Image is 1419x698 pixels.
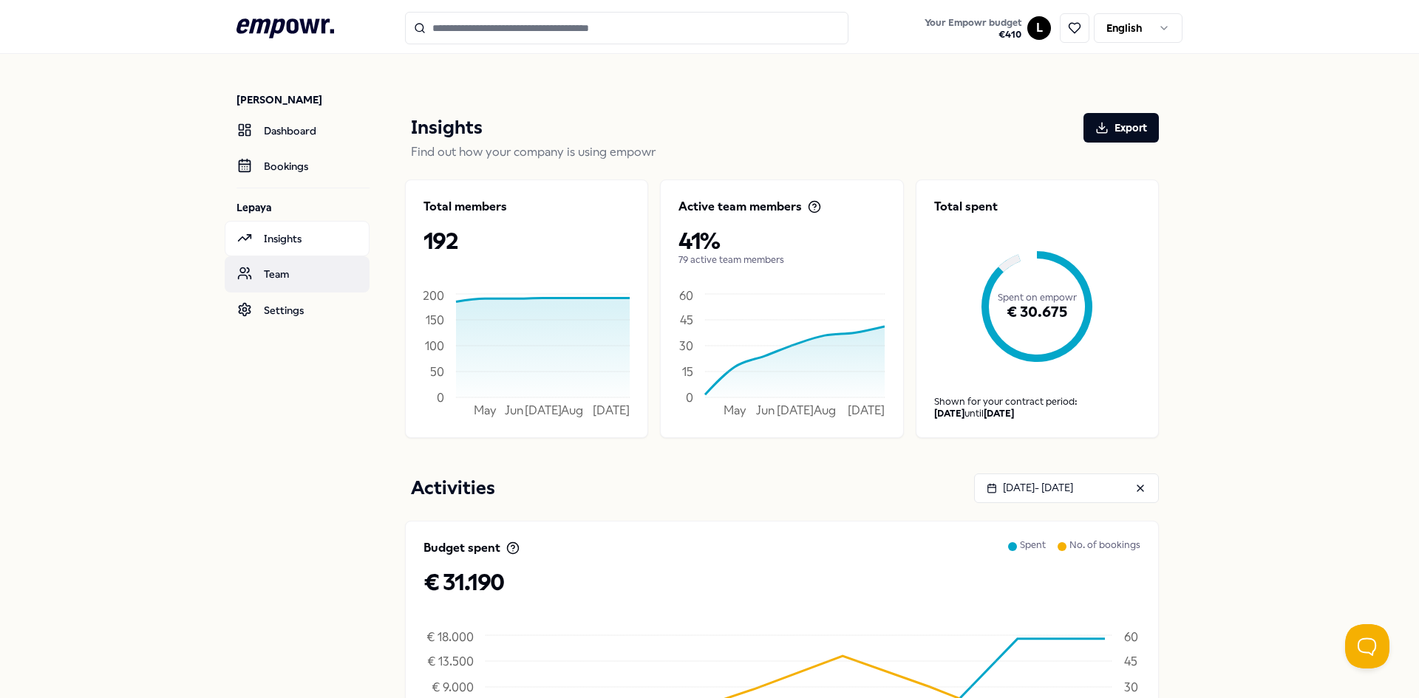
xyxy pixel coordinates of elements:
[426,312,444,326] tspan: 150
[925,17,1021,29] span: Your Empowr budget
[678,198,802,216] p: Active team members
[405,12,848,44] input: Search for products, categories or subcategories
[1345,624,1389,668] iframe: Help Scout Beacon - Open
[984,408,1014,419] b: [DATE]
[427,654,474,668] tspan: € 13.500
[724,403,746,417] tspan: May
[236,92,370,107] p: [PERSON_NAME]
[432,680,474,694] tspan: € 9.000
[679,338,693,352] tspan: 30
[679,289,693,303] tspan: 60
[974,473,1159,503] button: [DATE]- [DATE]
[225,221,370,256] a: Insights
[426,630,474,644] tspan: € 18.000
[680,312,693,326] tspan: 45
[1020,539,1046,569] p: Spent
[236,200,370,215] p: Lepaya
[423,539,500,557] p: Budget spent
[1124,630,1138,644] tspan: 60
[411,143,1159,162] p: Find out how your company is using empowr
[678,254,885,266] p: 79 active team members
[423,227,630,254] p: 192
[1069,539,1140,569] p: No. of bookings
[682,364,693,378] tspan: 15
[1124,680,1138,694] tspan: 30
[411,473,495,503] p: Activities
[423,569,1140,595] p: € 31.190
[430,364,444,378] tspan: 50
[525,403,562,417] tspan: [DATE]
[934,198,1140,216] p: Total spent
[411,113,483,143] p: Insights
[814,403,836,417] tspan: Aug
[225,148,370,184] a: Bookings
[756,403,775,417] tspan: Jun
[1027,16,1051,40] button: L
[1124,654,1137,668] tspan: 45
[919,13,1027,44] a: Your Empowr budget€410
[848,403,885,417] tspan: [DATE]
[423,289,444,303] tspan: 200
[678,227,885,254] p: 41%
[423,198,507,216] p: Total members
[225,256,370,292] a: Team
[425,338,444,352] tspan: 100
[505,403,523,417] tspan: Jun
[225,113,370,148] a: Dashboard
[686,390,693,404] tspan: 0
[777,403,814,417] tspan: [DATE]
[934,263,1140,362] div: € 30.675
[561,403,583,417] tspan: Aug
[934,396,1140,408] p: Shown for your contract period:
[593,403,630,417] tspan: [DATE]
[934,233,1140,362] div: Spent on empowr
[225,292,370,328] a: Settings
[987,479,1073,496] div: [DATE] - [DATE]
[474,403,497,417] tspan: May
[925,29,1021,41] span: € 410
[437,390,444,404] tspan: 0
[922,14,1024,44] button: Your Empowr budget€410
[934,408,1140,420] div: until
[1083,113,1159,143] button: Export
[934,408,964,419] b: [DATE]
